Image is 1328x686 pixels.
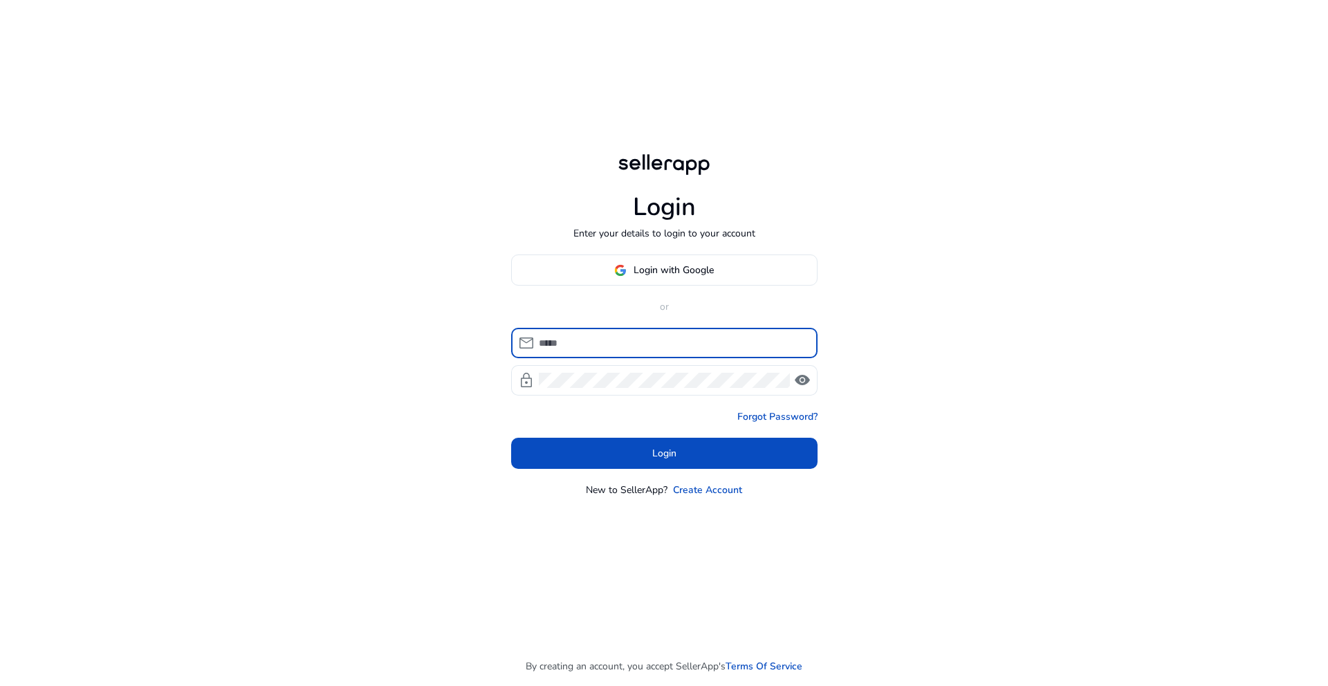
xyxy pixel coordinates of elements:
span: lock [518,372,535,389]
span: Login [652,446,676,461]
h1: Login [633,192,696,222]
a: Forgot Password? [737,409,818,424]
span: Login with Google [634,263,714,277]
img: google-logo.svg [614,264,627,277]
button: Login with Google [511,254,818,286]
p: or [511,299,818,314]
span: mail [518,335,535,351]
p: New to SellerApp? [586,483,667,497]
span: visibility [794,372,811,389]
a: Terms Of Service [726,659,802,674]
a: Create Account [673,483,742,497]
button: Login [511,438,818,469]
p: Enter your details to login to your account [573,226,755,241]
